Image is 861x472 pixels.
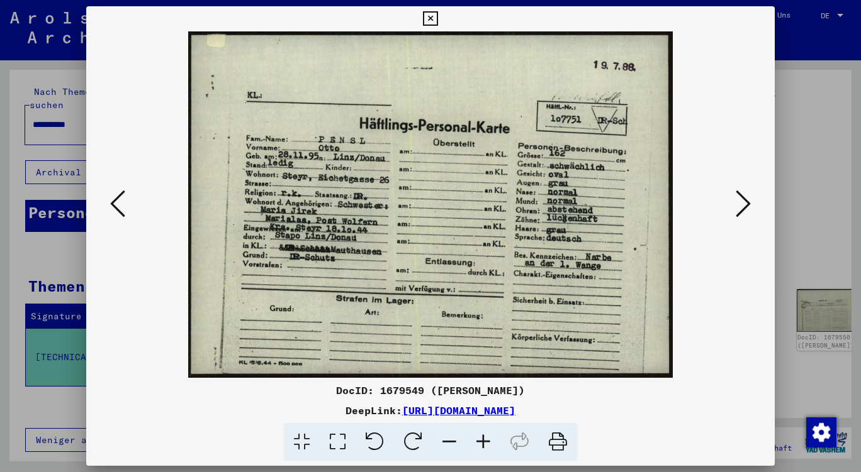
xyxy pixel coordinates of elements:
[129,31,732,378] img: 001.jpg
[86,383,775,398] div: DocID: 1679549 ([PERSON_NAME])
[806,417,836,447] div: Zustimmung ändern
[86,403,775,418] div: DeepLink:
[402,404,515,417] a: [URL][DOMAIN_NAME]
[806,417,836,447] img: Zustimmung ändern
